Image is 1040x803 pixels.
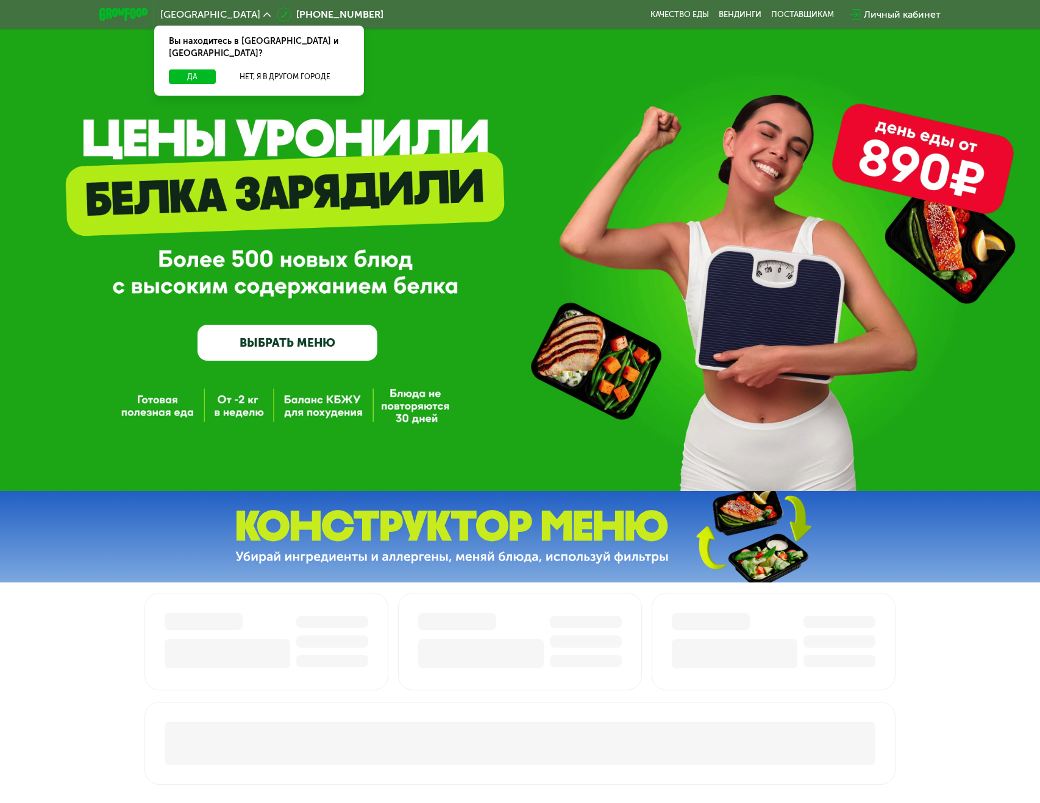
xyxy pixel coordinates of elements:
button: Нет, я в другом городе [221,69,349,84]
a: [PHONE_NUMBER] [277,7,383,22]
button: Да [169,69,216,84]
a: ВЫБРАТЬ МЕНЮ [198,325,377,361]
a: Качество еды [650,10,709,19]
a: Вендинги [719,10,761,19]
div: Личный кабинет [864,7,941,22]
span: [GEOGRAPHIC_DATA] [160,10,260,19]
div: поставщикам [771,10,834,19]
div: Вы находитесь в [GEOGRAPHIC_DATA] и [GEOGRAPHIC_DATA]? [154,26,364,69]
